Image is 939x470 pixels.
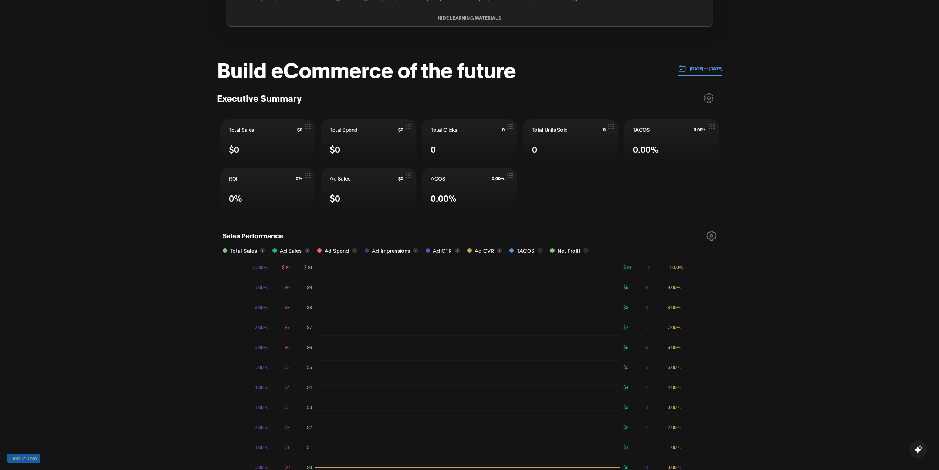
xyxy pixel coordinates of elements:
[255,424,268,430] tspan: 2.00%
[260,248,265,253] button: i
[321,119,416,162] button: Total Spend$0$0
[678,61,722,76] button: [DATE] — [DATE]
[678,64,686,73] img: 01.01.24 — 07.01.24
[633,142,659,155] span: 0.00%
[307,284,312,290] tspan: $9
[296,176,302,181] span: 0%
[285,424,290,430] tspan: $2
[603,127,606,132] span: 0
[623,364,628,370] tspan: $5
[413,248,418,253] button: i
[372,246,410,255] span: Ad Impressions
[623,264,631,270] tspan: $10
[282,264,290,270] tspan: $10
[517,246,535,255] span: TACOS
[285,404,290,410] tspan: $3
[285,324,290,330] tspan: $7
[623,384,628,390] tspan: $4
[229,142,239,155] span: $0
[431,142,436,155] span: 0
[352,248,357,253] button: i
[668,344,681,350] tspan: 6.00%
[668,444,681,450] tspan: 1.00%
[475,246,494,255] span: Ad CVR
[10,454,37,462] span: Debug Info
[285,284,290,290] tspan: $9
[645,364,648,370] tspan: 5
[230,246,257,255] span: Total Sales
[223,231,283,243] h1: Sales Performance
[433,246,452,255] span: Ad CTR
[431,175,445,182] span: ACOS
[229,126,254,133] span: Total Sales
[7,454,40,463] button: Debug Info
[668,304,681,310] tspan: 8.00%
[330,126,357,133] span: Total Spend
[255,404,268,410] tspan: 3.00%
[431,126,457,133] span: Total Clicks
[623,284,628,290] tspan: $9
[285,444,290,450] tspan: $1
[220,119,315,162] button: Total Sales$0$0
[255,364,268,370] tspan: 5.00%
[229,175,237,182] span: ROI
[285,304,290,310] tspan: $8
[422,119,517,162] button: Total Clicks00
[455,248,460,253] button: i
[668,364,681,370] tspan: 5.00%
[321,168,416,211] button: Ad Sales$0$0
[285,344,290,350] tspan: $6
[623,344,628,350] tspan: $6
[532,126,568,133] span: Total Units Sold
[285,464,290,470] tspan: $0
[255,444,268,450] tspan: 1.00%
[307,304,312,310] tspan: $8
[623,324,628,330] tspan: $7
[285,364,290,370] tspan: $5
[668,384,681,390] tspan: 4.00%
[497,248,502,253] button: i
[255,464,268,470] tspan: 0.00%
[583,248,589,253] button: i
[624,119,719,162] button: TACOS0.00%0.00%
[694,127,706,132] span: 0.00%
[633,126,650,133] span: TACOS
[668,464,681,470] tspan: 0.00%
[255,284,268,290] tspan: 9.00%
[307,344,312,350] tspan: $6
[645,384,648,390] tspan: 4
[285,384,290,390] tspan: $4
[623,464,628,470] tspan: $0
[645,264,651,270] tspan: 10
[304,264,312,270] tspan: $10
[645,444,648,450] tspan: 1
[523,119,618,162] button: Total Units Sold00
[307,384,312,390] tspan: $4
[668,324,681,330] tspan: 7.00%
[307,444,312,450] tspan: $1
[398,176,403,181] span: $0
[623,444,628,450] tspan: $1
[398,127,403,132] span: $0
[325,246,349,255] span: Ad Spend
[255,344,268,350] tspan: 6.00%
[502,127,505,132] span: 0
[330,191,340,204] span: $0
[255,384,268,390] tspan: 4.00%
[668,264,683,270] tspan: 10.00%
[422,168,517,211] button: ACOS0.00%0.00%
[668,424,681,430] tspan: 2.00%
[668,284,681,290] tspan: 9.00%
[307,404,312,410] tspan: $3
[217,58,516,80] h1: Build eCommerce of the future
[623,404,628,410] tspan: $3
[645,424,648,430] tspan: 2
[645,344,648,350] tspan: 6
[226,15,713,20] button: HIDE LEARNING MATERIALS
[307,364,312,370] tspan: $5
[297,127,302,132] span: $0
[686,65,722,72] p: [DATE] — [DATE]
[623,424,628,430] tspan: $2
[668,404,681,410] tspan: 3.00%
[532,142,537,155] span: 0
